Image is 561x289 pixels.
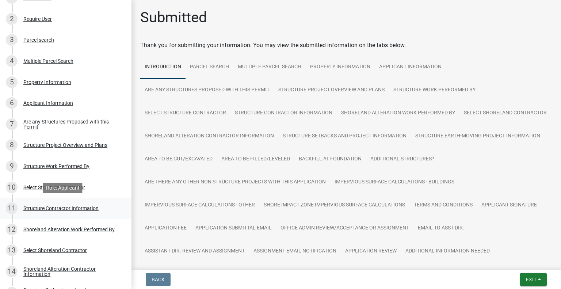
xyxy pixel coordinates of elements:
a: Impervious Surface Calculations - Other [140,194,259,217]
a: Office Admin Review/Acceptance or Assignment [276,217,413,240]
div: 4 [6,55,18,67]
div: Role: Applicant [43,183,83,193]
a: Shoreland Alteration Contractor Information [140,125,278,148]
div: 5 [6,76,18,88]
div: Thank you for submitting your information. You may view the submitted information on the tabs below. [140,41,552,50]
a: Structure Setbacks and project information [278,125,411,148]
a: Multiple Parcel Search [233,56,306,79]
div: 3 [6,34,18,46]
a: Structure Contractor Information [230,102,337,125]
button: Exit [520,273,547,286]
a: Applicant Signature [477,194,541,217]
a: Assistant Dir. Review and Assignment [140,240,249,263]
div: 8 [6,139,18,151]
div: Structure Project Overview and Plans [23,142,107,148]
div: Shoreland Alteration Contractor Information [23,266,120,277]
a: Structure Work Performed By [389,79,480,102]
a: Property Information [306,56,375,79]
button: Back [146,273,171,286]
a: Assignment Email Notification [249,240,341,263]
div: 7 [6,118,18,130]
div: Structure Contractor Information [23,206,99,211]
div: Applicant Information [23,100,73,106]
div: 6 [6,97,18,109]
div: 12 [6,224,18,235]
a: Email to Asst Dir. [413,217,469,240]
a: Introduction [140,56,186,79]
a: Are there any other non structure projects with this application [140,171,330,194]
a: Parcel search [186,56,233,79]
div: Shoreland Alteration Work Performed By [23,227,115,232]
div: Require User [23,16,52,22]
div: Select Shoreland Contractor [23,248,87,253]
div: 10 [6,182,18,193]
div: Property Information [23,80,71,85]
a: Application Fee [140,217,191,240]
a: Select Structure Contractor [140,102,230,125]
a: Shore Impact Zone Impervious Surface Calculations [259,194,409,217]
div: Are any Structures Proposed with this Permit [23,119,120,129]
a: Area to be Cut/Excavated [140,148,217,171]
a: Application Review [420,263,480,286]
a: Select Shoreland Contractor [459,102,551,125]
a: Application Review [341,240,401,263]
a: Shoreland Alteration Work Performed By [337,102,459,125]
div: 11 [6,202,18,214]
a: Applicant Information [375,56,446,79]
h1: Submitted [140,9,207,26]
div: Structure Work Performed By [23,164,89,169]
a: Structure Project Overview and Plans [274,79,389,102]
span: Back [152,277,165,282]
a: Application Submittal Email [191,217,276,240]
a: Additional Information [229,263,302,286]
a: Additional Structures? [366,148,439,171]
a: Additional Information Submitted Email [302,263,420,286]
div: 13 [6,244,18,256]
div: Multiple Parcel Search [23,58,73,64]
div: Parcel search [23,37,54,42]
a: Structure Earth-Moving Project Information [411,125,545,148]
a: Are any Structures Proposed with this Permit [140,79,274,102]
div: 9 [6,160,18,172]
a: Backfill at foundation [294,148,366,171]
div: Select Structure Contractor [23,185,85,190]
a: Additional Information Needed [401,240,494,263]
a: Additional Information Email [140,263,229,286]
span: Exit [526,277,537,282]
div: 14 [6,266,18,277]
a: Area to be Filled/Leveled [217,148,294,171]
a: Impervious Surface Calculations - Buildings [330,171,459,194]
div: 2 [6,13,18,25]
a: Terms and Conditions [409,194,477,217]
